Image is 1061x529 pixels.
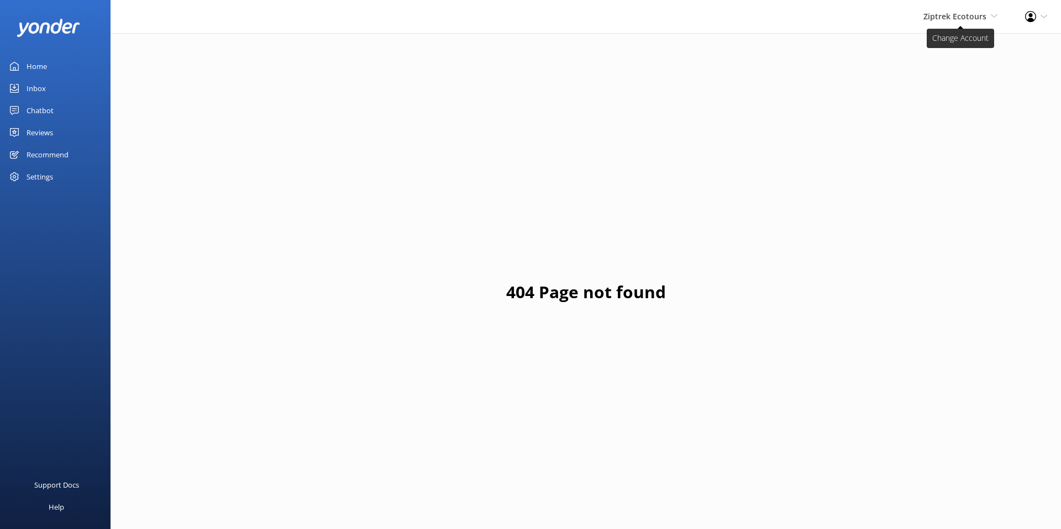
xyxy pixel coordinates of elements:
div: Recommend [27,144,69,166]
div: Help [49,496,64,518]
div: Reviews [27,121,53,144]
h1: 404 Page not found [506,279,666,305]
div: Inbox [27,77,46,99]
img: yonder-white-logo.png [17,19,80,37]
div: Home [27,55,47,77]
div: Support Docs [34,474,79,496]
div: Settings [27,166,53,188]
span: Ziptrek Ecotours [923,11,986,22]
div: Chatbot [27,99,54,121]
